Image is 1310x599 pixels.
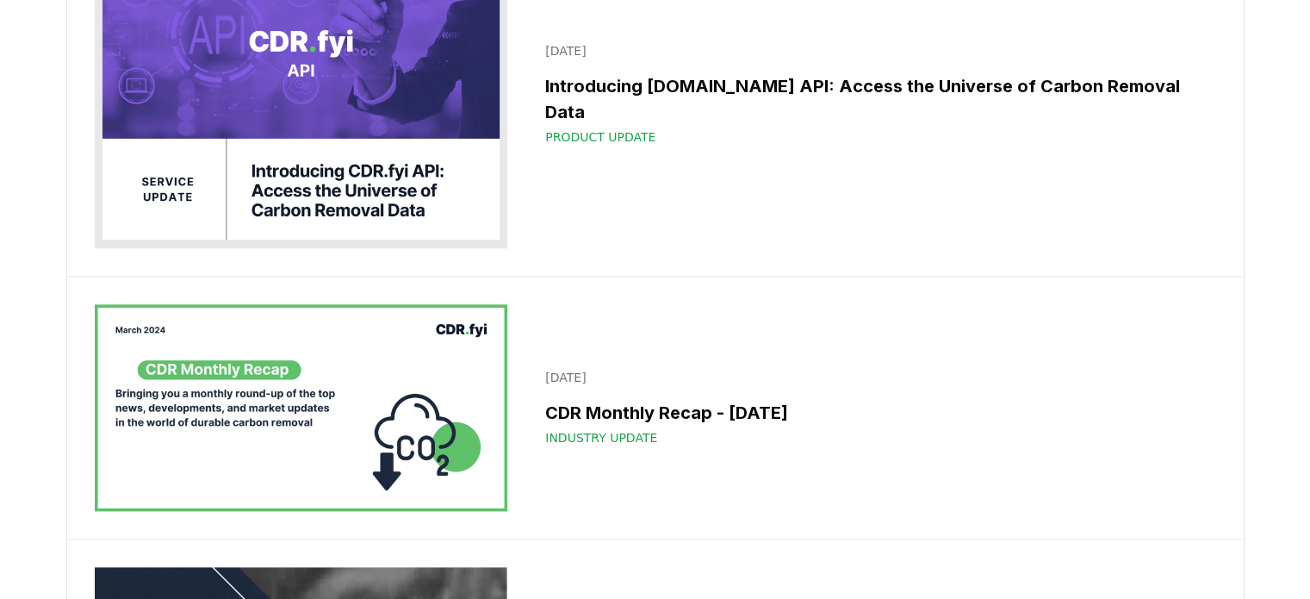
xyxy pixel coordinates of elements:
[545,128,655,146] span: Product Update
[95,304,508,511] img: CDR Monthly Recap - March 2024 blog post image
[535,359,1215,457] a: [DATE]CDR Monthly Recap - [DATE]Industry Update
[535,32,1215,156] a: [DATE]Introducing [DOMAIN_NAME] API: Access the Universe of Carbon Removal DataProduct Update
[545,369,1205,386] p: [DATE]
[545,429,657,446] span: Industry Update
[545,73,1205,125] h3: Introducing [DOMAIN_NAME] API: Access the Universe of Carbon Removal Data
[545,42,1205,59] p: [DATE]
[545,400,1205,426] h3: CDR Monthly Recap - [DATE]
